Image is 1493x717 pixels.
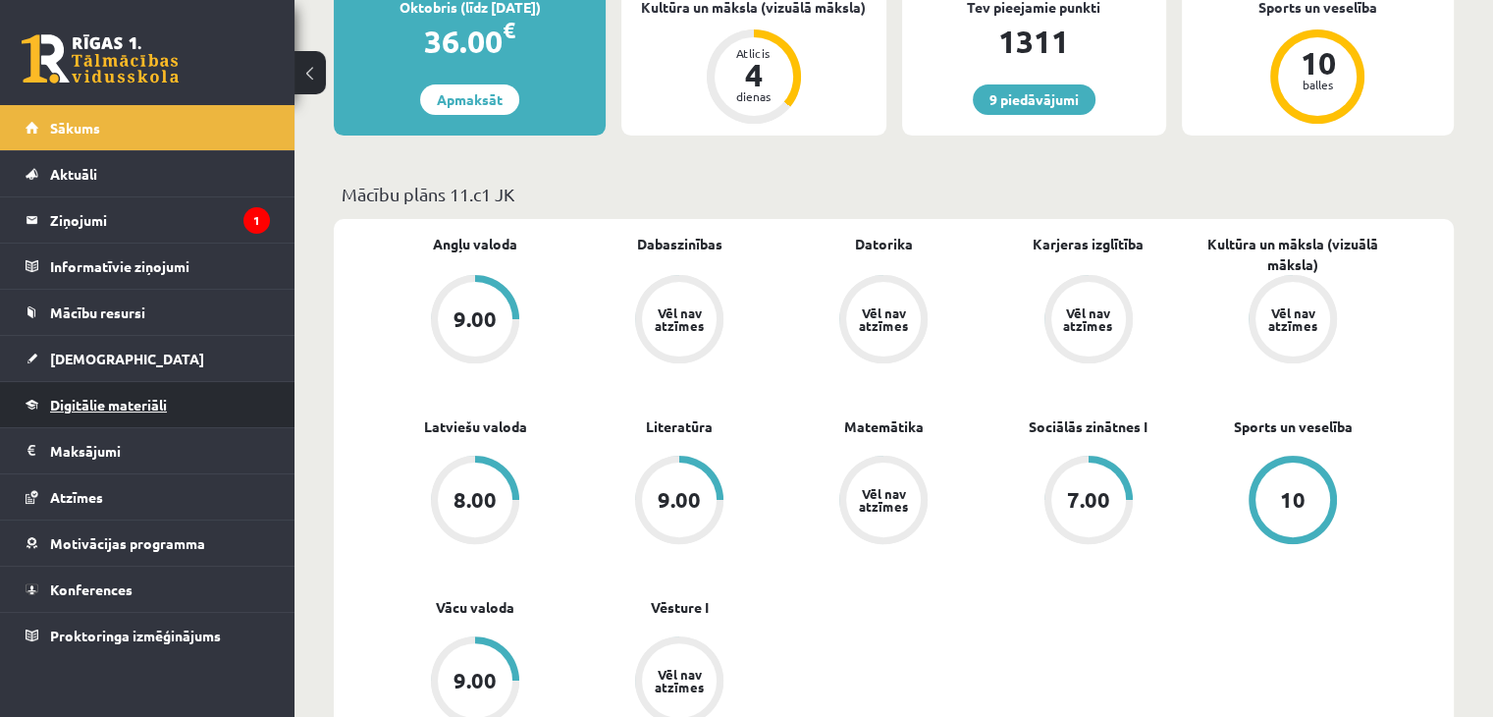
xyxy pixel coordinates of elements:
span: Aktuāli [50,165,97,183]
a: Mācību resursi [26,290,270,335]
a: Konferences [26,567,270,612]
a: Karjeras izglītība [1033,234,1144,254]
a: Aktuāli [26,151,270,196]
div: 7.00 [1067,489,1110,511]
div: Atlicis [724,47,783,59]
a: 8.00 [373,456,577,548]
a: [DEMOGRAPHIC_DATA] [26,336,270,381]
div: Vēl nav atzīmes [1061,306,1116,332]
a: Informatīvie ziņojumi [26,244,270,289]
a: 9.00 [373,275,577,367]
a: 7.00 [986,456,1191,548]
span: Konferences [50,580,133,598]
a: Vācu valoda [436,597,514,618]
a: Vēl nav atzīmes [986,275,1191,367]
a: Dabaszinības [637,234,722,254]
a: 9 piedāvājumi [973,84,1095,115]
i: 1 [243,207,270,234]
div: 9.00 [658,489,701,511]
a: Matemātika [844,416,924,437]
a: Vēsture I [651,597,709,618]
legend: Ziņojumi [50,197,270,243]
legend: Maksājumi [50,428,270,473]
a: Datorika [855,234,913,254]
span: Sākums [50,119,100,137]
span: Mācību resursi [50,303,145,321]
a: Digitālie materiāli [26,382,270,427]
div: 36.00 [334,18,606,65]
div: Vēl nav atzīmes [856,306,911,332]
legend: Informatīvie ziņojumi [50,244,270,289]
a: Rīgas 1. Tālmācības vidusskola [22,34,179,83]
div: 10 [1288,47,1347,79]
a: Sākums [26,105,270,150]
a: Apmaksāt [420,84,519,115]
a: Vēl nav atzīmes [577,275,781,367]
div: balles [1288,79,1347,90]
span: Digitālie materiāli [50,396,167,414]
a: Atzīmes [26,474,270,520]
a: Maksājumi [26,428,270,473]
a: Sociālās zinātnes I [1029,416,1147,437]
a: Proktoringa izmēģinājums [26,613,270,658]
div: 4 [724,59,783,90]
a: 9.00 [577,456,781,548]
a: Ziņojumi1 [26,197,270,243]
div: 9.00 [453,308,497,330]
div: Vēl nav atzīmes [652,306,707,332]
a: Vēl nav atzīmes [781,456,986,548]
p: Mācību plāns 11.c1 JK [342,181,1446,207]
div: Vēl nav atzīmes [1265,306,1320,332]
div: Vēl nav atzīmes [856,487,911,513]
a: Sports un veselība [1233,416,1352,437]
span: Atzīmes [50,488,103,506]
span: [DEMOGRAPHIC_DATA] [50,350,204,367]
a: Angļu valoda [433,234,517,254]
div: 8.00 [453,489,497,511]
a: Vēl nav atzīmes [1191,275,1395,367]
a: Vēl nav atzīmes [781,275,986,367]
a: Latviešu valoda [424,416,527,437]
div: Vēl nav atzīmes [652,668,707,693]
a: Kultūra un māksla (vizuālā māksla) [1191,234,1395,275]
div: 10 [1280,489,1306,511]
span: € [503,16,515,44]
div: 1311 [902,18,1166,65]
a: Literatūra [646,416,713,437]
span: Motivācijas programma [50,534,205,552]
div: dienas [724,90,783,102]
a: Motivācijas programma [26,521,270,566]
a: 10 [1191,456,1395,548]
div: 9.00 [453,670,497,691]
span: Proktoringa izmēģinājums [50,627,221,644]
